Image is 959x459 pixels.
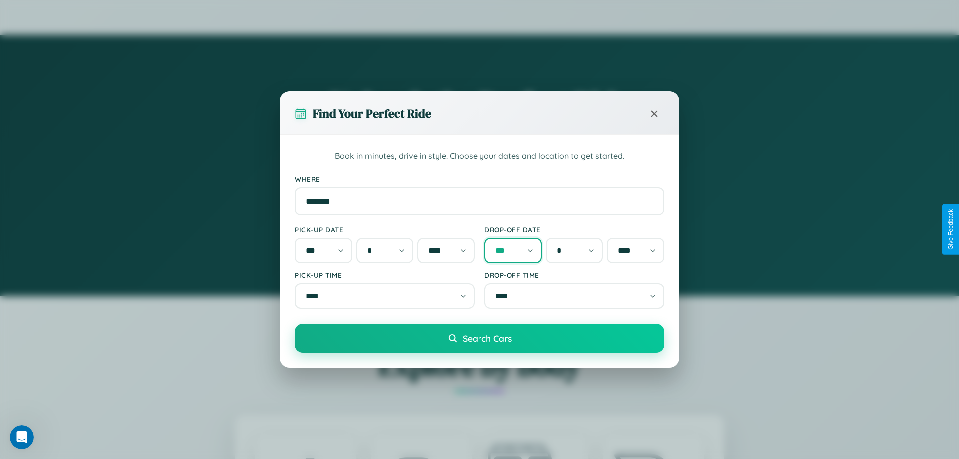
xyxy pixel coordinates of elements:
label: Drop-off Time [484,271,664,279]
label: Drop-off Date [484,225,664,234]
span: Search Cars [463,333,512,344]
p: Book in minutes, drive in style. Choose your dates and location to get started. [295,150,664,163]
label: Where [295,175,664,183]
h3: Find Your Perfect Ride [313,105,431,122]
button: Search Cars [295,324,664,353]
label: Pick-up Date [295,225,475,234]
label: Pick-up Time [295,271,475,279]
